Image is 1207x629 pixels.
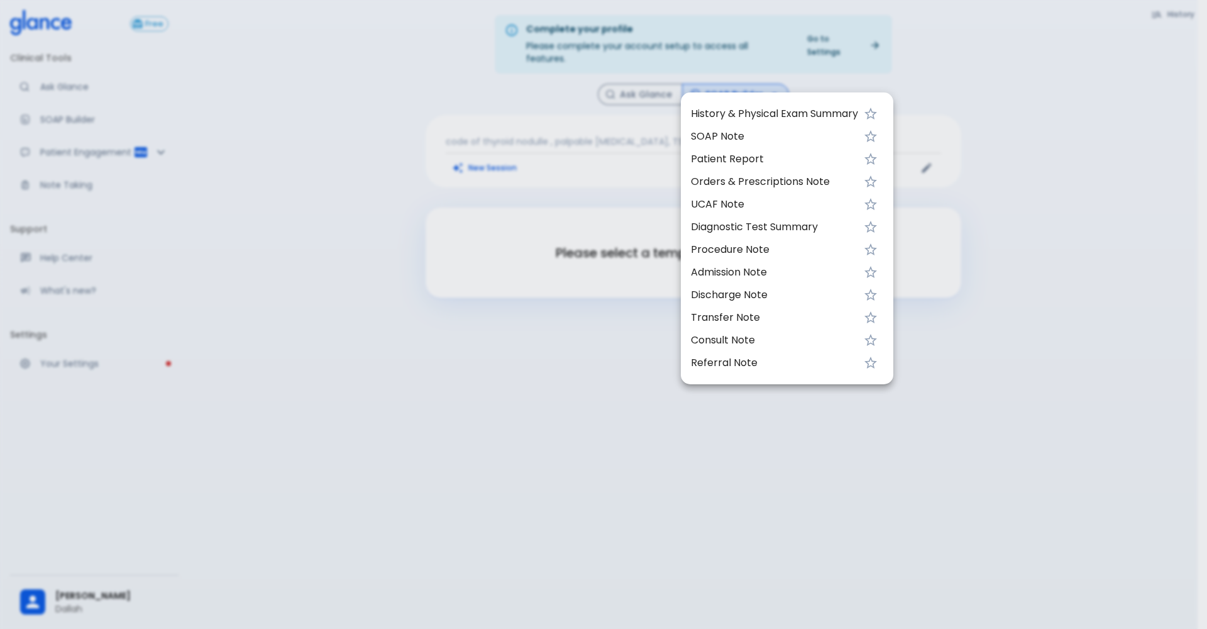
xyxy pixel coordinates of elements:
[858,237,883,262] button: Favorite
[858,214,883,240] button: Favorite
[858,350,883,376] button: Favorite
[858,328,883,353] button: Favorite
[691,220,858,235] span: Diagnostic Test Summary
[691,355,858,370] span: Referral Note
[691,129,858,144] span: SOAP Note
[691,287,858,303] span: Discharge Note
[691,265,858,280] span: Admission Note
[691,152,858,167] span: Patient Report
[858,282,883,308] button: Favorite
[858,169,883,194] button: Favorite
[858,260,883,285] button: Favorite
[691,310,858,325] span: Transfer Note
[691,197,858,212] span: UCAF Note
[858,101,883,126] button: Favorite
[858,147,883,172] button: Favorite
[858,192,883,217] button: Favorite
[858,124,883,149] button: Favorite
[691,242,858,257] span: Procedure Note
[858,305,883,330] button: Favorite
[691,106,858,121] span: History & Physical Exam Summary
[691,333,858,348] span: Consult Note
[691,174,858,189] span: Orders & Prescriptions Note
